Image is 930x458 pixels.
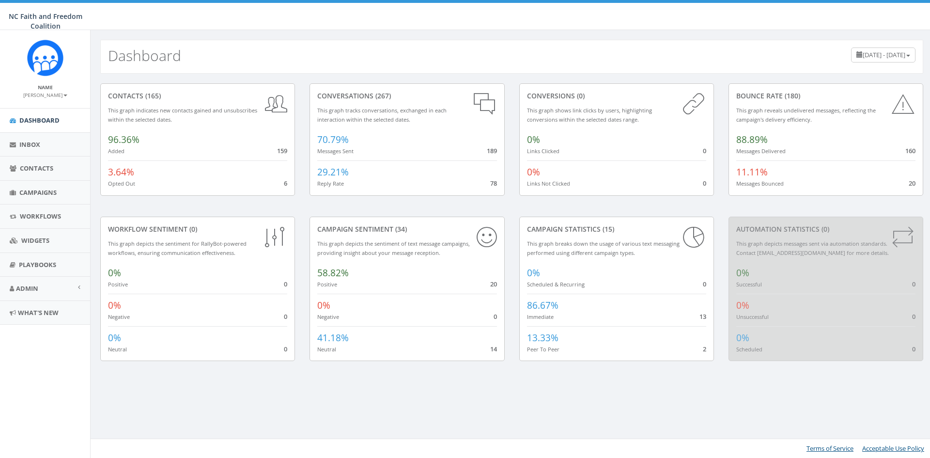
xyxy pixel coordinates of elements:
a: Terms of Service [806,444,853,453]
span: Inbox [19,140,40,149]
small: Added [108,147,124,155]
span: 159 [277,146,287,155]
span: 0% [108,299,121,312]
span: (165) [143,91,161,100]
small: This graph indicates new contacts gained and unsubscribes within the selected dates. [108,107,257,123]
small: Scheduled & Recurring [527,281,585,288]
small: Negative [108,313,130,320]
span: Campaigns [19,188,57,197]
span: 0 [494,312,497,321]
small: Neutral [317,346,336,353]
span: 13 [699,312,706,321]
small: Unsuccessful [736,313,769,320]
span: 0% [527,267,540,279]
span: [DATE] - [DATE] [863,50,905,59]
span: What's New [18,308,59,317]
span: 0% [736,299,749,312]
span: 189 [487,146,497,155]
a: Acceptable Use Policy [862,444,924,453]
span: 6 [284,179,287,188]
span: (0) [187,224,197,234]
span: 0 [912,280,915,288]
span: (0) [820,224,829,234]
span: Dashboard [19,116,60,125]
small: [PERSON_NAME] [23,92,67,98]
div: Campaign Sentiment [317,224,496,234]
span: (180) [783,91,800,100]
span: 58.82% [317,267,349,279]
span: 88.89% [736,133,768,146]
a: [PERSON_NAME] [23,90,67,99]
small: This graph depicts messages sent via automation standards. Contact [EMAIL_ADDRESS][DOMAIN_NAME] f... [736,240,889,256]
div: Campaign Statistics [527,224,706,234]
span: 0 [912,345,915,353]
span: 70.79% [317,133,349,146]
span: (34) [393,224,407,234]
small: Name [38,84,53,91]
span: 20 [490,280,497,288]
h2: Dashboard [108,47,181,63]
small: Immediate [527,313,554,320]
span: 13.33% [527,332,558,344]
small: Messages Bounced [736,180,784,187]
small: This graph breaks down the usage of various text messaging performed using different campaign types. [527,240,680,256]
span: 0 [912,312,915,321]
span: 0% [736,267,749,279]
span: 0 [703,179,706,188]
span: (267) [373,91,391,100]
small: Messages Delivered [736,147,786,155]
small: This graph reveals undelivered messages, reflecting the campaign's delivery efficiency. [736,107,876,123]
span: 0 [703,280,706,288]
div: conversions [527,91,706,101]
img: Rally_Corp_Icon.png [27,40,63,76]
span: Admin [16,284,38,293]
span: 0% [527,166,540,178]
span: 20 [909,179,915,188]
span: Contacts [20,164,53,173]
small: Successful [736,281,762,288]
small: Negative [317,313,339,320]
span: (15) [601,224,614,234]
span: 0 [284,280,287,288]
small: This graph depicts the sentiment for RallyBot-powered workflows, ensuring communication effective... [108,240,247,256]
span: 0% [108,332,121,344]
small: Scheduled [736,346,762,353]
span: 0% [527,133,540,146]
span: 14 [490,345,497,353]
span: (0) [575,91,585,100]
span: 11.11% [736,166,768,178]
small: Messages Sent [317,147,354,155]
span: 86.67% [527,299,558,312]
span: 78 [490,179,497,188]
span: 41.18% [317,332,349,344]
small: This graph shows link clicks by users, highlighting conversions within the selected dates range. [527,107,652,123]
small: Opted Out [108,180,135,187]
div: Bounce Rate [736,91,915,101]
small: This graph tracks conversations, exchanged in each interaction within the selected dates. [317,107,447,123]
small: Peer To Peer [527,346,559,353]
span: 29.21% [317,166,349,178]
span: 0% [108,267,121,279]
small: This graph depicts the sentiment of text message campaigns, providing insight about your message ... [317,240,470,256]
small: Positive [317,281,337,288]
span: 0 [284,312,287,321]
span: 0 [284,345,287,353]
span: 0% [736,332,749,344]
span: NC Faith and Freedom Coalition [9,12,82,31]
small: Links Clicked [527,147,559,155]
span: 96.36% [108,133,139,146]
span: 2 [703,345,706,353]
span: Playbooks [19,260,56,269]
div: contacts [108,91,287,101]
small: Positive [108,281,128,288]
span: 0% [317,299,330,312]
small: Links Not Clicked [527,180,570,187]
div: Workflow Sentiment [108,224,287,234]
div: conversations [317,91,496,101]
span: 0 [703,146,706,155]
div: Automation Statistics [736,224,915,234]
small: Reply Rate [317,180,344,187]
span: Widgets [21,236,49,245]
span: Workflows [20,212,61,221]
small: Neutral [108,346,127,353]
